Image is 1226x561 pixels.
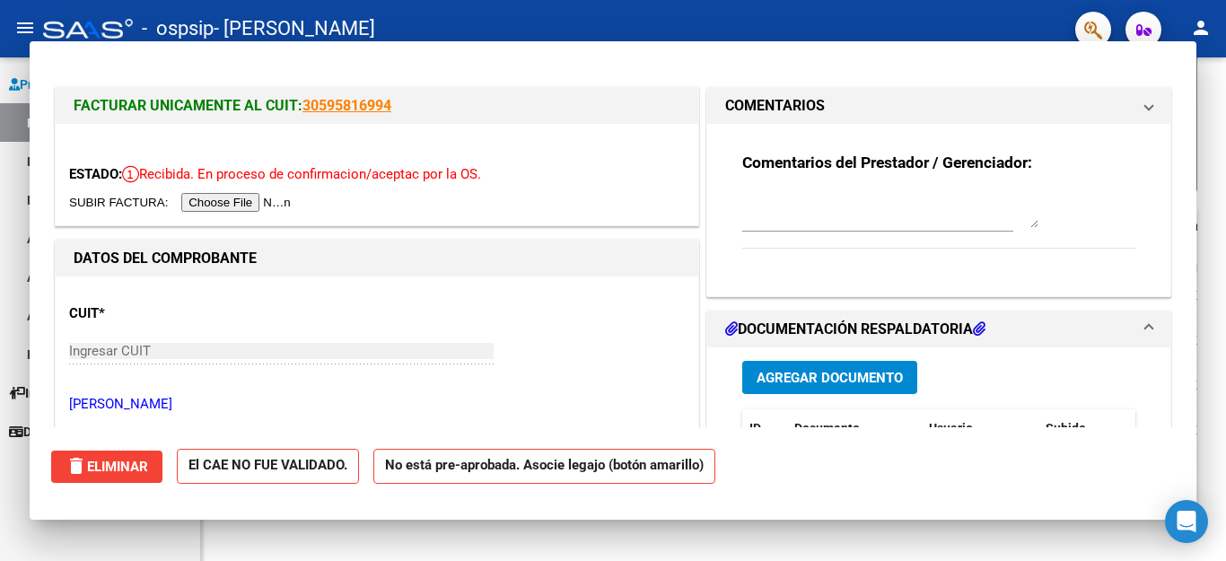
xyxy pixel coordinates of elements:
span: - ospsip [142,9,214,48]
span: FACTURAR UNICAMENTE AL CUIT: [74,97,302,114]
strong: El CAE NO FUE VALIDADO. [177,449,359,484]
datatable-header-cell: Documento [787,409,922,448]
span: Eliminar [66,459,148,475]
mat-expansion-panel-header: COMENTARIOS [707,88,1170,124]
span: Subido [1046,421,1086,435]
mat-expansion-panel-header: DOCUMENTACIÓN RESPALDATORIA [707,311,1170,347]
span: Prestadores / Proveedores [9,75,172,94]
span: ID [749,421,761,435]
div: Open Intercom Messenger [1165,500,1208,543]
span: Agregar Documento [757,371,903,387]
span: - [PERSON_NAME] [214,9,375,48]
button: Agregar Documento [742,361,917,394]
mat-icon: person [1190,17,1212,39]
a: 30595816994 [302,97,391,114]
span: Recibida. En proceso de confirmacion/aceptac por la OS. [122,166,481,182]
mat-icon: menu [14,17,36,39]
h1: DOCUMENTACIÓN RESPALDATORIA [725,319,985,340]
mat-icon: delete [66,455,87,477]
button: Eliminar [51,451,162,483]
span: Usuario [929,421,973,435]
datatable-header-cell: ID [742,409,787,448]
div: COMENTARIOS [707,124,1170,297]
strong: DATOS DEL COMPROBANTE [74,250,257,267]
span: Datos de contacto [9,422,127,442]
span: ESTADO: [69,166,122,182]
span: Documento [794,421,860,435]
strong: No está pre-aprobada. Asocie legajo (botón amarillo) [373,449,715,484]
datatable-header-cell: Usuario [922,409,1038,448]
h1: COMENTARIOS [725,95,825,117]
strong: Comentarios del Prestador / Gerenciador: [742,153,1032,171]
p: CUIT [69,303,254,324]
span: Instructivos [9,383,92,403]
datatable-header-cell: Subido [1038,409,1128,448]
p: [PERSON_NAME] [69,394,685,415]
